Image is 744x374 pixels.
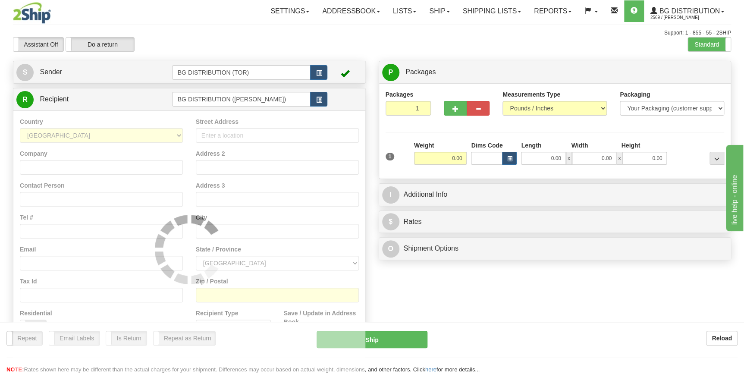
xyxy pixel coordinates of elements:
[386,0,423,22] a: Lists
[382,213,728,231] a: $Rates
[172,65,311,80] input: Sender Id
[16,91,155,108] a: R Recipient
[382,240,728,258] a: OShipment Options
[414,141,434,150] label: Weight
[382,240,399,258] span: O
[621,141,640,150] label: Height
[620,90,650,99] label: Packaging
[66,38,134,51] label: Do a return
[502,90,560,99] label: Measurements Type
[644,0,731,22] a: BG Distribution 2569 / [PERSON_NAME]
[13,2,51,24] img: logo2569.jpg
[456,0,527,22] a: Shipping lists
[616,152,622,165] span: x
[16,91,34,108] span: R
[382,213,399,230] span: $
[571,141,588,150] label: Width
[172,92,311,107] input: Recipient Id
[650,13,715,22] span: 2569 / [PERSON_NAME]
[425,366,436,373] a: here
[405,68,436,75] span: Packages
[712,335,732,342] b: Reload
[566,152,572,165] span: x
[40,95,69,103] span: Recipient
[6,366,24,373] span: NOTE:
[382,186,399,204] span: I
[706,331,738,346] button: Reload
[382,63,728,81] a: P Packages
[13,38,63,51] label: Assistant Off
[688,38,731,51] label: Standard
[471,141,502,150] label: Dims Code
[382,64,399,81] span: P
[386,90,414,99] label: Packages
[386,153,395,160] span: 1
[709,152,724,165] div: ...
[527,0,578,22] a: Reports
[16,64,34,81] span: S
[40,68,62,75] span: Sender
[316,0,386,22] a: Addressbook
[155,215,224,284] img: loader.gif
[16,63,172,81] a: S Sender
[6,5,80,16] div: live help - online
[264,0,316,22] a: Settings
[423,0,456,22] a: Ship
[317,331,427,348] button: Ship
[657,7,720,15] span: BG Distribution
[521,141,541,150] label: Length
[724,143,743,231] iframe: chat widget
[382,186,728,204] a: IAdditional Info
[13,29,731,37] div: Support: 1 - 855 - 55 - 2SHIP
